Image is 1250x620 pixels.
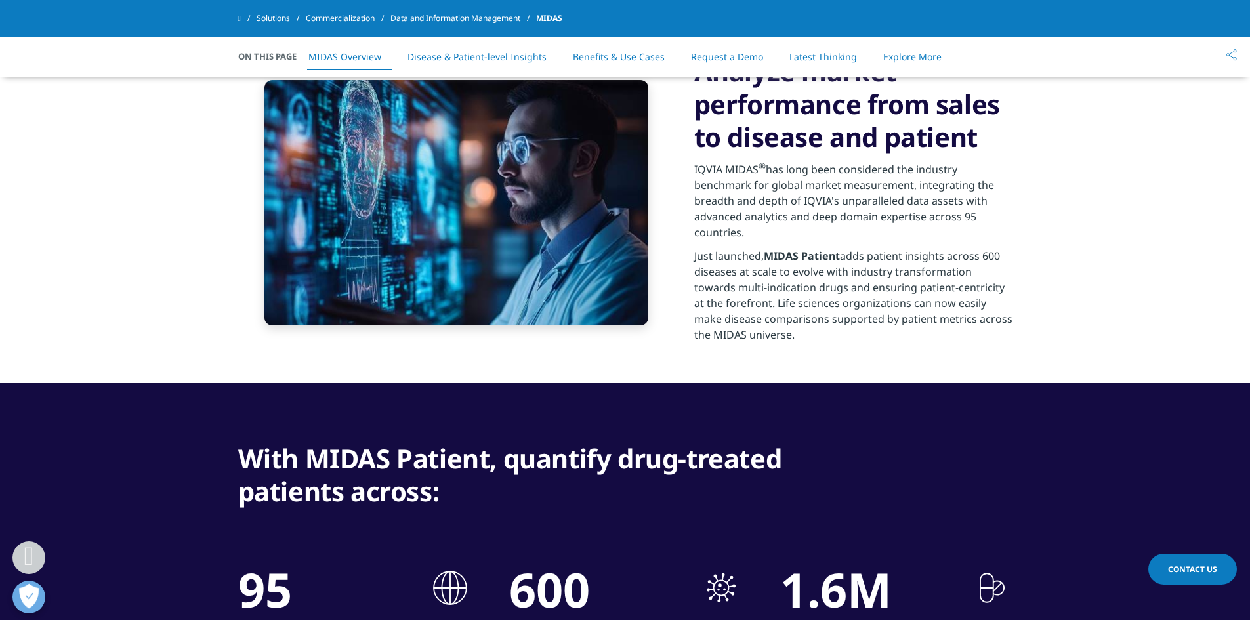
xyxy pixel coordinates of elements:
a: Solutions [257,7,306,30]
img: Futuristic telemedicine services utilizing AI diagnostic tools to streamline efficient pathways f... [264,80,648,325]
a: Benefits & Use Cases [573,51,665,63]
a: MIDAS Overview [308,51,381,63]
div: 95 [238,562,292,617]
a: Data and Information Management [390,7,536,30]
a: Contact Us [1148,554,1237,585]
a: Commercialization [306,7,390,30]
h3: With MIDAS Patient, quantify drug-treated patients across: [238,442,814,514]
a: Latest Thinking [789,51,857,63]
p: Just launched, adds patient insights across 600 diseases at scale to evolve with industry transfo... [694,248,1012,350]
button: Open Preferences [12,581,45,613]
a: Disease & Patient-level Insights [407,51,547,63]
div: 600 [509,562,590,617]
sup: ® [759,160,766,172]
div: 1.6M [780,562,892,617]
p: IQVIA MIDAS has long been considered the industry benchmark for global market measurement, integr... [694,161,1012,248]
span: MIDAS [536,7,562,30]
span: On This Page [238,50,310,63]
strong: MIDAS Patient [764,249,840,263]
a: Request a Demo [691,51,763,63]
a: Explore More [883,51,942,63]
span: Contact Us [1168,564,1217,575]
h3: Analyze market performance from sales to disease and patient [694,55,1012,154]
